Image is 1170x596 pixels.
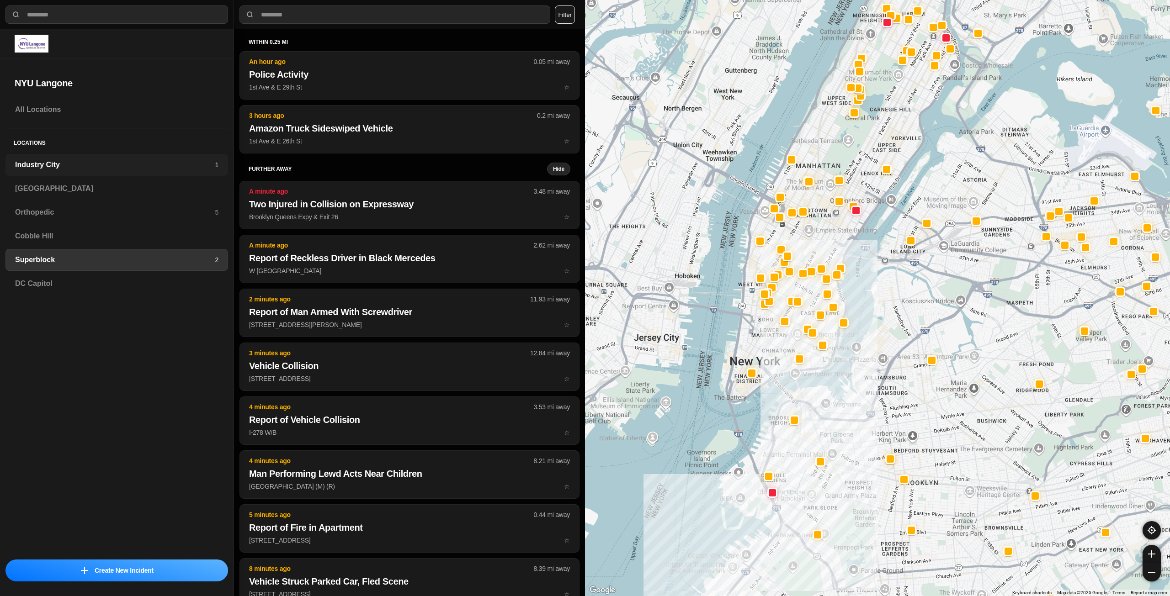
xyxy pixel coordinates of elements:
p: 4 minutes ago [249,402,534,411]
img: zoom-out [1148,569,1155,576]
a: 3 hours ago0.2 mi awayAmazon Truck Sideswiped Vehicle1st Ave & E 26th Ststar [239,137,580,145]
h3: All Locations [15,104,218,115]
h2: Report of Vehicle Collision [249,413,570,426]
a: Superblock2 [5,249,228,271]
p: 4 minutes ago [249,456,534,465]
button: 3 minutes ago12.84 mi awayVehicle Collision[STREET_ADDRESS]star [239,343,580,391]
h3: Cobble Hill [15,231,218,242]
button: 3 hours ago0.2 mi awayAmazon Truck Sideswiped Vehicle1st Ave & E 26th Ststar [239,105,580,153]
a: 3 minutes ago12.84 mi awayVehicle Collision[STREET_ADDRESS]star [239,374,580,382]
span: star [564,537,570,544]
a: Open this area in Google Maps (opens a new window) [587,584,617,596]
p: [STREET_ADDRESS] [249,536,570,545]
button: 5 minutes ago0.44 mi awayReport of Fire in Apartment[STREET_ADDRESS]star [239,504,580,553]
p: 3.48 mi away [534,187,570,196]
p: [STREET_ADDRESS] [249,374,570,383]
p: 2 minutes ago [249,295,530,304]
button: 4 minutes ago3.53 mi awayReport of Vehicle CollisionI-278 W/Bstar [239,396,580,445]
h2: Report of Reckless Driver in Black Mercedes [249,252,570,264]
button: Hide [547,163,570,175]
span: star [564,84,570,91]
small: Hide [553,165,564,173]
span: Map data ©2025 Google [1057,590,1107,595]
p: I-278 W/B [249,428,570,437]
h5: within 0.25 mi [249,38,570,46]
img: search [245,10,255,19]
p: A minute ago [249,187,534,196]
a: 2 minutes ago11.93 mi awayReport of Man Armed With Screwdriver[STREET_ADDRESS][PERSON_NAME]star [239,321,580,328]
a: Report a map error [1131,590,1167,595]
p: W [GEOGRAPHIC_DATA] [249,266,570,275]
img: zoom-in [1148,550,1155,558]
a: 4 minutes ago8.21 mi awayMan Performing Lewd Acts Near Children[GEOGRAPHIC_DATA] (M) (R)star [239,482,580,490]
p: 3.53 mi away [534,402,570,411]
p: 11.93 mi away [530,295,570,304]
p: 0.05 mi away [534,57,570,66]
p: 1 [215,160,218,169]
button: zoom-in [1143,545,1161,563]
h2: Man Performing Lewd Acts Near Children [249,467,570,480]
p: [GEOGRAPHIC_DATA] (M) (R) [249,482,570,491]
h2: Amazon Truck Sideswiped Vehicle [249,122,570,135]
p: A minute ago [249,241,534,250]
p: An hour ago [249,57,534,66]
button: Filter [555,5,575,24]
button: Keyboard shortcuts [1012,590,1052,596]
button: iconCreate New Incident [5,559,228,581]
span: star [564,137,570,145]
p: 2 [215,255,218,264]
h5: further away [249,165,547,173]
p: 1st Ave & E 29th St [249,83,570,92]
p: 3 hours ago [249,111,537,120]
h2: Police Activity [249,68,570,81]
a: A minute ago3.48 mi awayTwo Injured in Collision on ExpresswayBrooklyn Queens Expy & Exit 26star [239,213,580,221]
p: 8 minutes ago [249,564,534,573]
span: star [564,375,570,382]
h2: Two Injured in Collision on Expressway [249,198,570,211]
a: 4 minutes ago3.53 mi awayReport of Vehicle CollisionI-278 W/Bstar [239,428,580,436]
p: Create New Incident [95,566,154,575]
img: Google [587,584,617,596]
h3: Superblock [15,254,215,265]
h3: [GEOGRAPHIC_DATA] [15,183,218,194]
span: star [564,213,570,221]
button: A minute ago2.62 mi awayReport of Reckless Driver in Black MercedesW [GEOGRAPHIC_DATA]star [239,235,580,283]
a: Orthopedic5 [5,201,228,223]
button: 2 minutes ago11.93 mi awayReport of Man Armed With Screwdriver[STREET_ADDRESS][PERSON_NAME]star [239,289,580,337]
span: star [564,267,570,274]
a: Terms (opens in new tab) [1112,590,1125,595]
button: A minute ago3.48 mi awayTwo Injured in Collision on ExpresswayBrooklyn Queens Expy & Exit 26star [239,181,580,229]
span: star [564,429,570,436]
a: Cobble Hill [5,225,228,247]
a: 5 minutes ago0.44 mi awayReport of Fire in Apartment[STREET_ADDRESS]star [239,536,580,544]
a: Industry City1 [5,154,228,176]
p: 2.62 mi away [534,241,570,250]
a: DC Capitol [5,273,228,295]
h3: DC Capitol [15,278,218,289]
button: recenter [1143,521,1161,539]
a: [GEOGRAPHIC_DATA] [5,178,228,200]
p: 0.2 mi away [537,111,570,120]
h5: Locations [5,128,228,154]
p: 1st Ave & E 26th St [249,137,570,146]
h2: Vehicle Struck Parked Car, Fled Scene [249,575,570,588]
h2: Report of Fire in Apartment [249,521,570,534]
a: A minute ago2.62 mi awayReport of Reckless Driver in Black MercedesW [GEOGRAPHIC_DATA]star [239,267,580,274]
a: All Locations [5,99,228,121]
a: An hour ago0.05 mi awayPolice Activity1st Ave & E 29th Ststar [239,83,580,91]
span: star [564,483,570,490]
h3: Orthopedic [15,207,215,218]
p: 12.84 mi away [530,348,570,358]
button: zoom-out [1143,563,1161,581]
img: search [11,10,21,19]
p: 8.39 mi away [534,564,570,573]
h3: Industry City [15,159,215,170]
h2: Report of Man Armed With Screwdriver [249,306,570,318]
img: icon [81,567,88,574]
p: 5 minutes ago [249,510,534,519]
img: recenter [1148,526,1156,534]
img: logo [15,35,48,53]
h2: NYU Langone [15,77,219,90]
span: star [564,321,570,328]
